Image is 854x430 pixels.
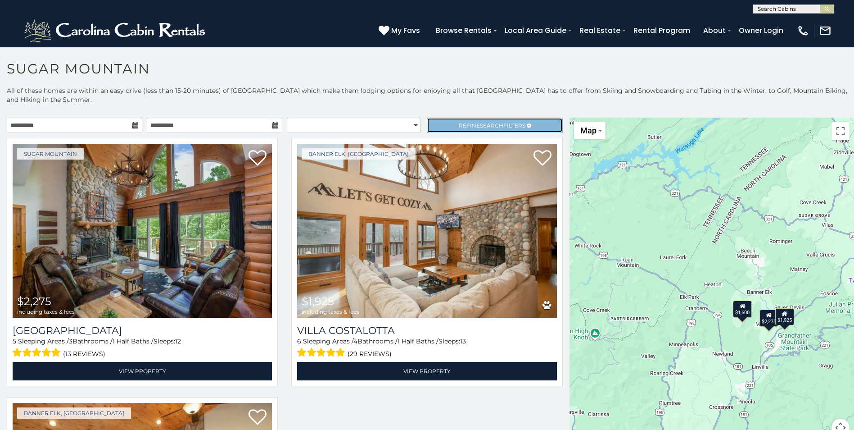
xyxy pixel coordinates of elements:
[23,17,209,44] img: White-1-2.png
[734,23,788,38] a: Owner Login
[175,337,181,345] span: 12
[17,148,84,160] a: Sugar Mountain
[733,301,752,318] div: $1,600
[575,23,625,38] a: Real Estate
[13,325,272,337] h3: Grouse Moor Lodge
[13,144,272,318] a: Grouse Moor Lodge $2,275 including taxes & fees
[297,144,556,318] a: Villa Costalotta $1,925 including taxes & fees
[398,337,438,345] span: 1 Half Baths /
[13,362,272,380] a: View Property
[831,122,849,140] button: Toggle fullscreen view
[69,337,72,345] span: 3
[63,348,105,360] span: (13 reviews)
[480,122,503,129] span: Search
[348,348,392,360] span: (29 reviews)
[427,118,562,133] a: RefineSearchFilters
[699,23,730,38] a: About
[17,407,131,419] a: Banner Elk, [GEOGRAPHIC_DATA]
[113,337,154,345] span: 1 Half Baths /
[819,24,831,37] img: mail-regular-white.png
[500,23,571,38] a: Local Area Guide
[629,23,695,38] a: Rental Program
[574,122,605,139] button: Change map style
[580,126,596,135] span: Map
[460,337,466,345] span: 13
[431,23,496,38] a: Browse Rentals
[249,408,267,427] a: Add to favorites
[297,144,556,318] img: Villa Costalotta
[297,362,556,380] a: View Property
[17,309,75,315] span: including taxes & fees
[297,337,556,360] div: Sleeping Areas / Bathrooms / Sleeps:
[249,149,267,168] a: Add to favorites
[391,25,420,36] span: My Favs
[302,148,416,160] a: Banner Elk, [GEOGRAPHIC_DATA]
[13,337,16,345] span: 5
[353,337,357,345] span: 4
[379,25,422,37] a: My Favs
[459,122,525,129] span: Refine Filters
[17,295,51,308] span: $2,275
[13,144,272,318] img: Grouse Moor Lodge
[297,325,556,337] a: Villa Costalotta
[533,149,551,168] a: Add to favorites
[297,337,301,345] span: 6
[302,295,334,308] span: $1,925
[759,310,778,327] div: $2,275
[302,309,359,315] span: including taxes & fees
[797,24,809,37] img: phone-regular-white.png
[13,337,272,360] div: Sleeping Areas / Bathrooms / Sleeps:
[13,325,272,337] a: [GEOGRAPHIC_DATA]
[775,308,794,325] div: $1,925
